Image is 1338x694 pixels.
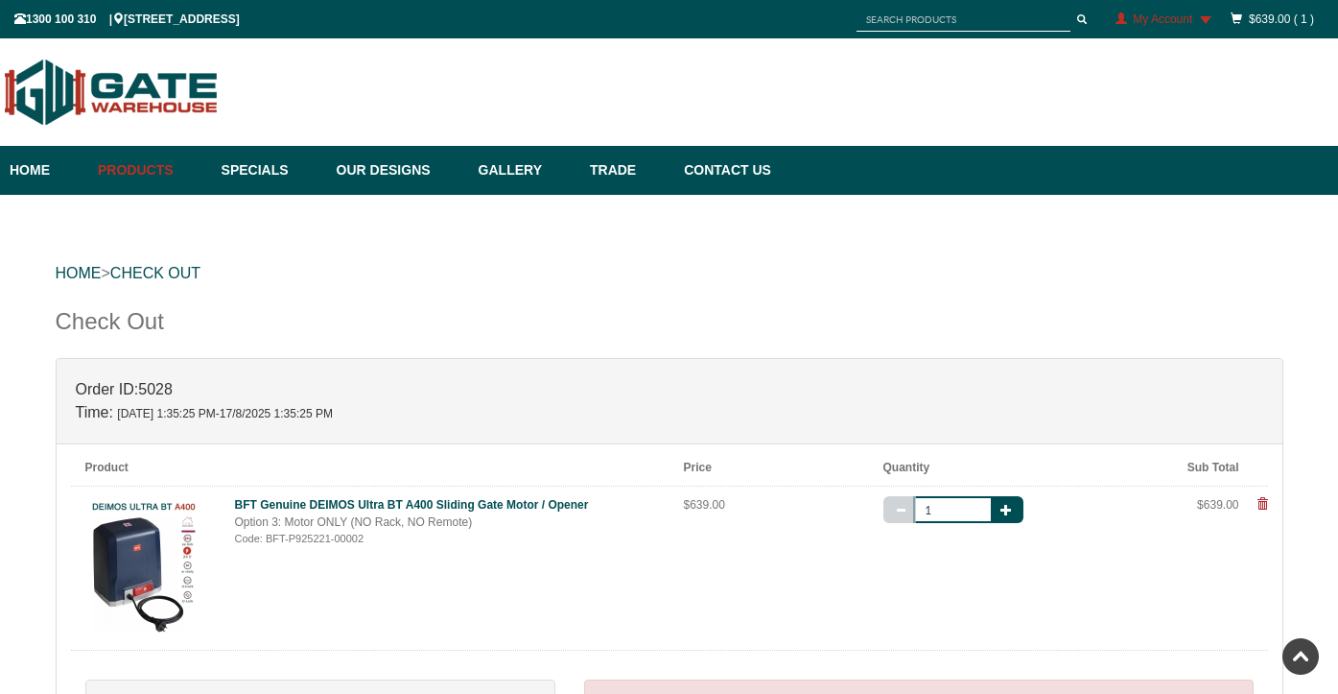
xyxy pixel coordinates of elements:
[212,146,327,195] a: Specials
[235,514,655,531] div: Option 3: Motor ONLY (NO Rack, NO Remote)
[235,531,655,547] div: Code: BFT-P925221-00002
[85,461,129,474] b: Product
[1083,496,1239,514] div: $639.00
[327,146,469,195] a: Our Designs
[684,461,712,474] b: Price
[14,12,240,26] span: 1300 100 310 | [STREET_ADDRESS]
[74,496,218,640] img: bft-genuine-deimos-ultra-bt-a400-sliding-gate-motor--opener-2023111715238-zut_thumb_small.jpg
[117,407,333,420] span: [DATE] 1:35:25 PM-17/8/2025 1:35:25 PM
[76,404,113,420] strong: Time:
[235,498,589,512] a: BFT Genuine DEIMOS Ultra BT A400 Sliding Gate Motor / Opener
[857,8,1070,32] input: SEARCH PRODUCTS
[110,265,200,281] a: Check Out
[883,461,930,474] b: Quantity
[1187,461,1239,474] b: Sub Total
[57,359,1282,444] div: 5028
[56,304,1283,358] div: Check Out
[88,146,212,195] a: Products
[56,243,1283,304] div: >
[580,146,674,195] a: Trade
[469,146,580,195] a: Gallery
[10,146,88,195] a: Home
[1249,12,1314,26] a: $639.00 ( 1 )
[56,265,102,281] a: HOME
[684,496,855,514] div: $639.00
[1133,12,1192,26] span: My Account
[76,381,139,397] strong: Order ID:
[674,146,771,195] a: Contact Us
